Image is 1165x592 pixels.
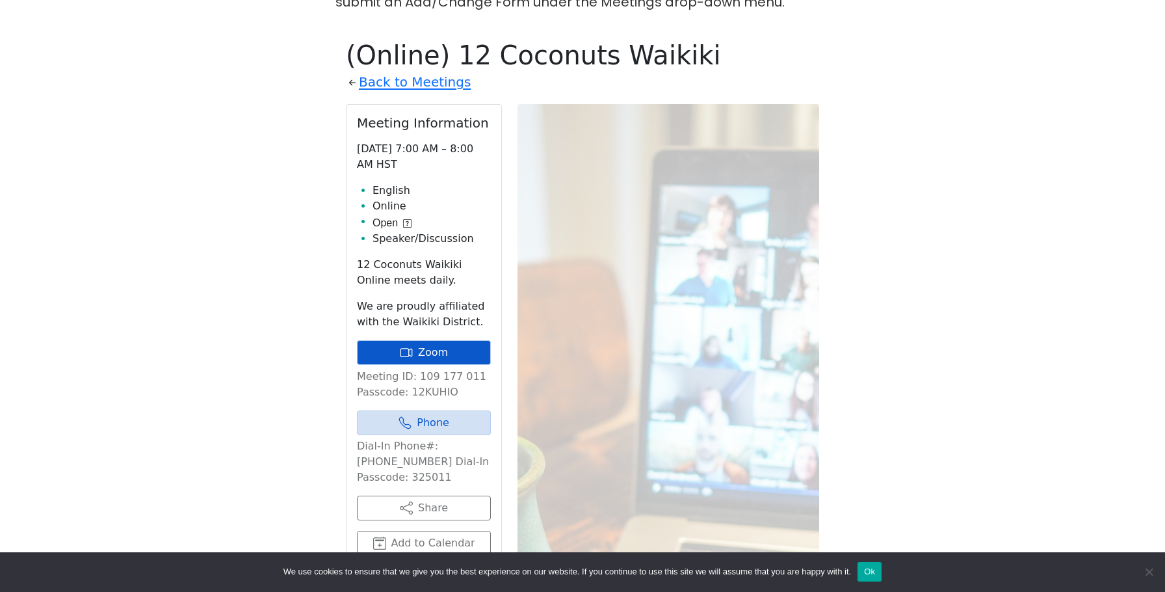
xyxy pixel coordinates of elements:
a: Phone [357,410,491,435]
p: Dial-In Phone#: [PHONE_NUMBER] Dial-In Passcode: 325011 [357,438,491,485]
button: Share [357,496,491,520]
p: We are proudly affiliated with the Waikiki District. [357,299,491,330]
button: Open [373,215,412,231]
li: Speaker/Discussion [373,231,491,247]
a: Zoom [357,340,491,365]
a: Back to Meetings [359,71,471,94]
p: [DATE] 7:00 AM – 8:00 AM HST [357,141,491,172]
span: We use cookies to ensure that we give you the best experience on our website. If you continue to ... [283,565,851,578]
h1: (Online) 12 Coconuts Waikiki [346,40,819,71]
button: Ok [857,562,882,582]
button: Add to Calendar [357,531,491,556]
p: 12 Coconuts Waikiki Online meets daily. [357,257,491,288]
span: No [1142,565,1155,578]
li: English [373,183,491,198]
span: Open [373,215,398,231]
li: Online [373,198,491,214]
h2: Meeting Information [357,115,491,131]
p: Meeting ID: 109 177 011 Passcode: 12KUHIO [357,369,491,400]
